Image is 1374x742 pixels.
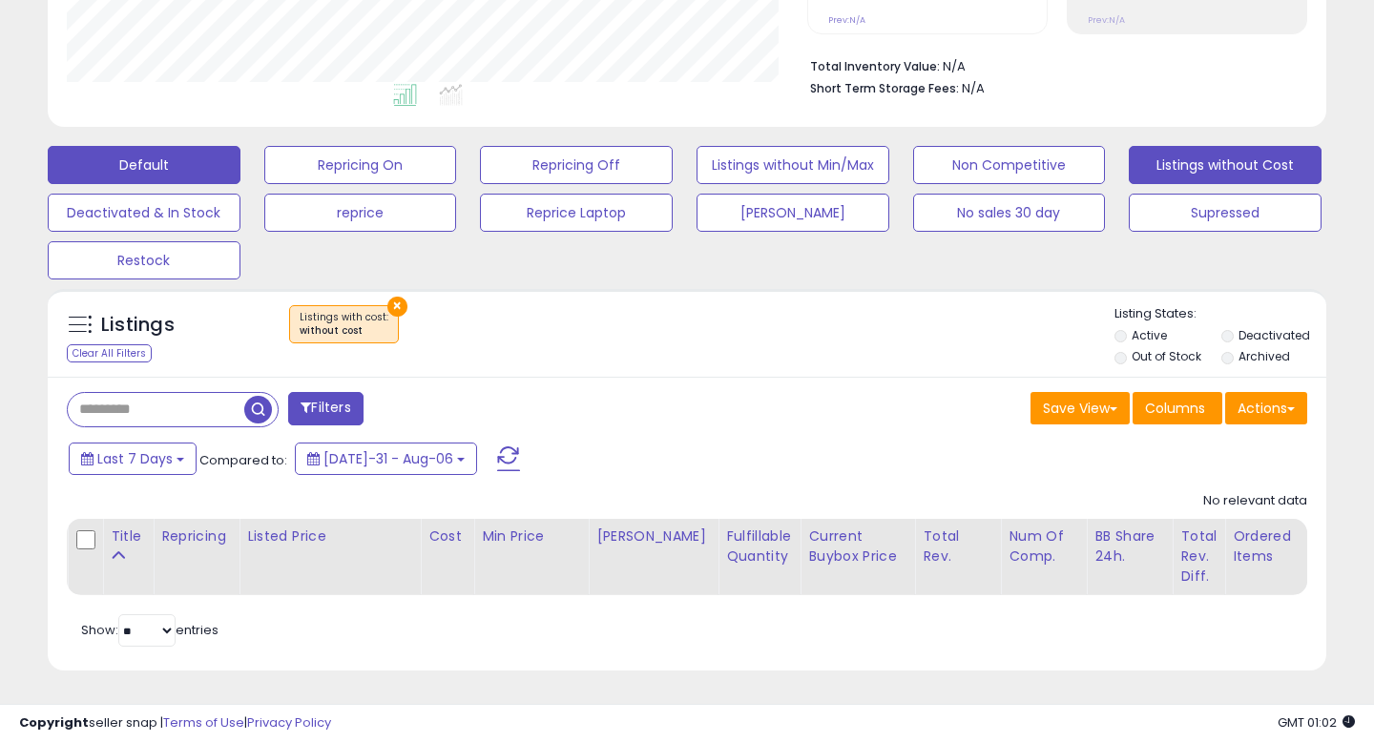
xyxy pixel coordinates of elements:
a: Privacy Policy [247,713,331,732]
li: N/A [810,53,1293,76]
button: × [387,297,407,317]
button: reprice [264,194,457,232]
div: Listed Price [247,526,412,546]
small: Prev: N/A [828,14,865,26]
button: [DATE]-31 - Aug-06 [295,443,477,475]
button: Listings without Cost [1129,146,1322,184]
button: Supressed [1129,194,1322,232]
span: Last 7 Days [97,449,173,468]
div: Clear All Filters [67,344,152,362]
span: 2025-08-15 01:02 GMT [1278,713,1355,732]
label: Out of Stock [1132,348,1201,364]
button: Save View [1030,392,1130,424]
div: Total Rev. [923,526,992,567]
strong: Copyright [19,713,89,732]
div: [PERSON_NAME] [596,526,710,546]
button: Filters [288,392,363,425]
button: Columns [1133,392,1222,424]
div: without cost [300,324,388,338]
span: N/A [962,79,985,97]
div: Fulfillable Quantity [726,526,792,567]
div: Ordered Items [1233,526,1302,567]
span: [DATE]-31 - Aug-06 [323,449,453,468]
button: Reprice Laptop [480,194,673,232]
button: [PERSON_NAME] [697,194,889,232]
div: Title [111,526,145,546]
span: Show: entries [81,621,219,639]
div: Repricing [161,526,231,546]
label: Deactivated [1239,327,1310,343]
button: No sales 30 day [913,194,1106,232]
button: Repricing On [264,146,457,184]
div: BB Share 24h. [1094,526,1164,567]
button: Last 7 Days [69,443,197,475]
div: No relevant data [1203,492,1307,510]
div: Total Rev. Diff. [1180,526,1217,587]
span: Compared to: [199,451,287,469]
div: seller snap | | [19,714,331,732]
span: Columns [1145,399,1205,418]
h5: Listings [101,312,175,339]
a: Terms of Use [163,713,244,732]
div: Min Price [482,526,580,546]
b: Short Term Storage Fees: [810,80,959,96]
button: Non Competitive [913,146,1106,184]
label: Archived [1239,348,1290,364]
div: Current Buybox Price [808,526,906,567]
b: Total Inventory Value: [810,58,940,74]
button: Restock [48,241,240,279]
small: Prev: N/A [1088,14,1125,26]
button: Listings without Min/Max [697,146,889,184]
button: Default [48,146,240,184]
label: Active [1132,327,1167,343]
button: Deactivated & In Stock [48,194,240,232]
div: Num of Comp. [1009,526,1078,567]
button: Actions [1225,392,1307,424]
span: Listings with cost : [300,310,388,339]
button: Repricing Off [480,146,673,184]
p: Listing States: [1114,305,1327,323]
div: Cost [428,526,466,546]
